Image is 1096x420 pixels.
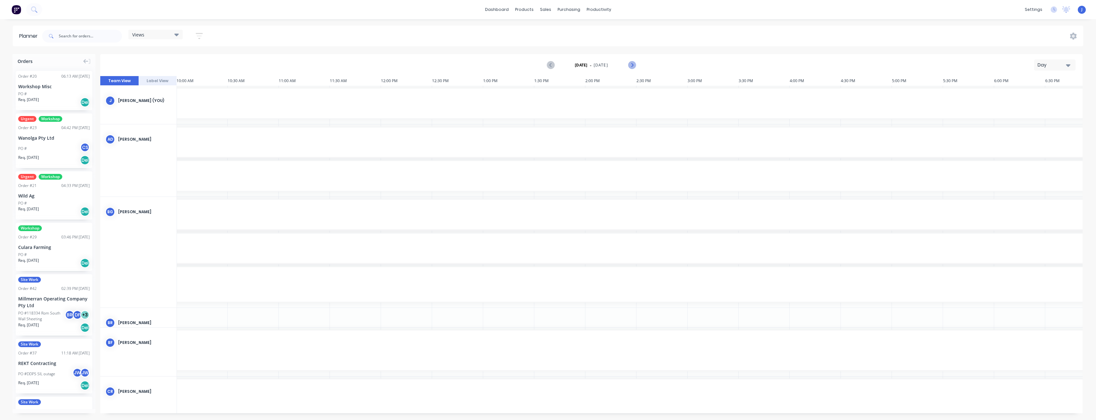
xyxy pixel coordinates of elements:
div: 5:30 PM [943,76,994,86]
div: 04:42 PM [DATE] [61,125,90,131]
div: 12:30 PM [432,76,483,86]
span: Site Work [18,341,41,347]
div: PO # [18,146,27,152]
span: Workshop [18,225,42,231]
button: Label View [139,76,177,86]
div: productivity [583,5,614,14]
div: J [105,96,115,105]
div: 4:00 PM [790,76,841,86]
div: 03:46 PM [DATE] [61,234,90,240]
span: Req. [DATE] [18,206,39,212]
div: 11:18 AM [DATE] [61,350,90,356]
div: Wanolga Pty Ltd [18,135,90,141]
div: 10:30 AM [228,76,279,86]
span: Site Work [18,399,41,405]
div: Order # 42 [18,286,37,292]
div: 02:39 PM [DATE] [61,286,90,292]
span: Req. [DATE] [18,155,39,160]
span: Req. [DATE] [18,258,39,263]
div: JW [80,368,90,377]
div: 11:30 AM [330,76,381,86]
div: Millmerran Operating Company Pty Ltd [18,295,90,309]
strong: [DATE] [575,62,588,68]
div: PO # [18,252,27,258]
div: 04:33 PM [DATE] [61,183,90,189]
div: Del [80,207,90,216]
div: Wild Ag [18,192,90,199]
img: Factory [11,5,21,14]
span: Orders [18,58,33,65]
span: - [590,61,591,69]
div: 11:12 AM [DATE] [61,408,90,414]
div: Workshop Misc [18,83,90,90]
div: 3:00 PM [688,76,739,86]
div: BG [105,207,115,217]
div: + 3 [80,310,90,320]
div: Del [80,323,90,332]
div: 5:00 PM [892,76,943,86]
div: 10:00 AM [177,76,228,86]
span: Views [132,31,144,38]
div: [PERSON_NAME] [118,320,171,326]
span: Site Work [18,277,41,283]
div: REKT Contracting [18,360,90,367]
div: [PERSON_NAME] (You) [118,98,171,104]
div: Del [80,381,90,390]
div: 4:30 PM [841,76,892,86]
div: 06:13 AM [DATE] [61,74,90,79]
div: CR [105,387,115,396]
div: settings [1022,5,1046,14]
div: Del [80,155,90,165]
span: Workshop [39,174,62,180]
div: Order # 23 [18,125,37,131]
div: [PERSON_NAME] [118,340,171,346]
div: Del [80,258,90,268]
div: 1:30 PM [534,76,585,86]
div: BR [105,318,115,328]
div: 2:30 PM [636,76,688,86]
div: Order # 46 [18,408,37,414]
div: 11:00 AM [279,76,330,86]
div: 6:00 PM [994,76,1045,86]
span: J [1081,7,1083,12]
div: 12:00 PM [381,76,432,86]
button: Team View [100,76,139,86]
div: 3:30 PM [739,76,790,86]
div: PO #118334 Rom South Wall Sheeting [18,310,67,322]
span: Urgent [18,116,36,122]
span: Urgent [18,174,36,180]
a: dashboard [482,5,512,14]
button: Day [1034,59,1076,71]
div: Del [80,97,90,107]
div: purchasing [554,5,583,14]
div: Order # 37 [18,350,37,356]
div: CS [80,143,90,152]
div: Day [1038,62,1067,68]
div: PO # [18,200,27,206]
div: BR [65,310,74,320]
span: Req. [DATE] [18,97,39,103]
input: Search for orders... [59,30,122,43]
div: BF [105,338,115,347]
div: [PERSON_NAME] [118,389,171,394]
button: Next page [628,61,636,69]
div: Culara Farming [18,244,90,251]
span: Workshop [39,116,62,122]
div: sales [537,5,554,14]
div: products [512,5,537,14]
button: Previous page [547,61,555,69]
span: Req. [DATE] [18,380,39,386]
span: [DATE] [594,62,608,68]
div: Planner [19,32,41,40]
div: [PERSON_NAME] [118,209,171,215]
div: 2:00 PM [585,76,636,86]
div: DF [72,310,82,320]
div: Order # 21 [18,183,37,189]
div: AD [105,135,115,144]
span: Req. [DATE] [18,322,39,328]
div: JW [72,368,82,377]
div: PO #DDPS SIL outage [18,371,55,377]
div: [PERSON_NAME] [118,136,171,142]
div: Order # 20 [18,74,37,79]
div: Order # 29 [18,234,37,240]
